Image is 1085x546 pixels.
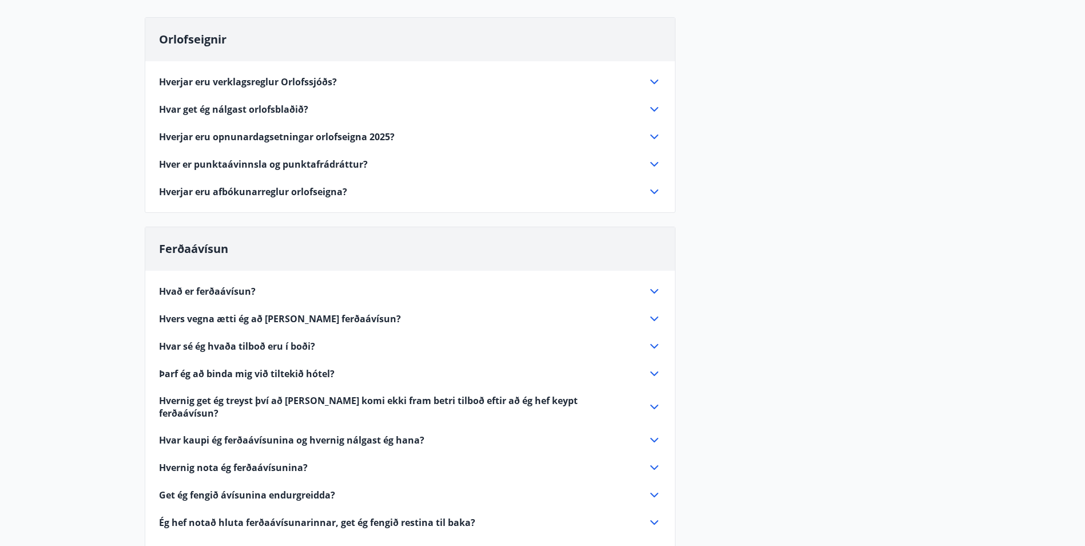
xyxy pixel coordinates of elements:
span: Þarf ég að binda mig við tiltekið hótel? [159,367,335,380]
span: Ferðaávísun [159,241,228,256]
span: Hvað er ferðaávísun? [159,285,256,298]
div: Hverjar eru opnunardagsetningar orlofseigna 2025? [159,130,661,144]
div: Hverjar eru afbókunarreglur orlofseigna? [159,185,661,199]
div: Hvernig get ég treyst því að [PERSON_NAME] komi ekki fram betri tilboð eftir að ég hef keypt ferð... [159,394,661,420]
div: Þarf ég að binda mig við tiltekið hótel? [159,367,661,381]
span: Hvar kaupi ég ferðaávísunina og hvernig nálgast ég hana? [159,434,424,446]
div: Hver er punktaávinnsla og punktafrádráttur? [159,157,661,171]
div: Hvers vegna ætti ég að [PERSON_NAME] ferðaávísun? [159,312,661,326]
div: Hvar get ég nálgast orlofsblaðið? [159,102,661,116]
div: Hverjar eru verklagsreglur Orlofssjóðs? [159,75,661,89]
span: Hvernig nota ég ferðaávísunina? [159,461,308,474]
span: Hvers vegna ætti ég að [PERSON_NAME] ferðaávísun? [159,312,401,325]
div: Hvernig nota ég ferðaávísunina? [159,461,661,474]
span: Hverjar eru afbókunarreglur orlofseigna? [159,185,347,198]
span: Get ég fengið ávísunina endurgreidda? [159,489,335,501]
span: Hvar sé ég hvaða tilboð eru í boði? [159,340,315,353]
div: Hvað er ferðaávísun? [159,284,661,298]
div: Hvar kaupi ég ferðaávísunina og hvernig nálgast ég hana? [159,433,661,447]
div: Hvar sé ég hvaða tilboð eru í boði? [159,339,661,353]
span: Hverjar eru opnunardagsetningar orlofseigna 2025? [159,130,395,143]
span: Hvernig get ég treyst því að [PERSON_NAME] komi ekki fram betri tilboð eftir að ég hef keypt ferð... [159,394,634,420]
span: Hvar get ég nálgast orlofsblaðið? [159,103,308,116]
span: Ég hef notað hluta ferðaávísunarinnar, get ég fengið restina til baka? [159,516,475,529]
div: Ég hef notað hluta ferðaávísunarinnar, get ég fengið restina til baka? [159,516,661,529]
span: Hverjar eru verklagsreglur Orlofssjóðs? [159,76,337,88]
div: Get ég fengið ávísunina endurgreidda? [159,488,661,502]
span: Hver er punktaávinnsla og punktafrádráttur? [159,158,368,171]
span: Orlofseignir [159,31,226,47]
